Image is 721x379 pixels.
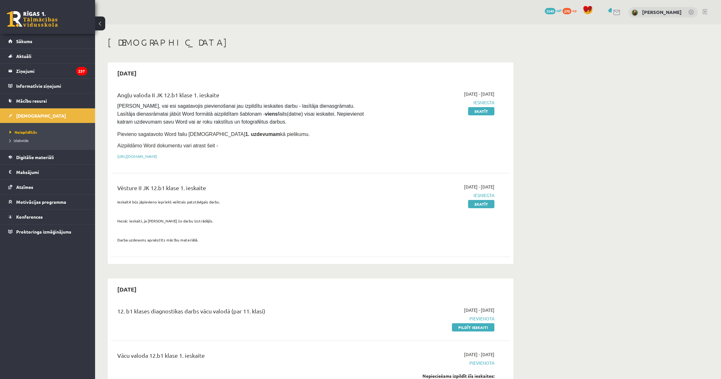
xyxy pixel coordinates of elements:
span: [DATE] - [DATE] [464,183,494,190]
span: Sākums [16,38,32,44]
a: Proktoringa izmēģinājums [8,224,87,239]
p: Darba uzdevums aprakstīts mācību materiālā. [117,237,365,243]
a: Ziņojumi237 [8,64,87,78]
p: Nesāc ieskaiti, ja [PERSON_NAME] šo darbu izstrādājis. [117,218,365,224]
a: Izlabotās [10,138,89,143]
a: Neizpildītās [10,129,89,135]
div: Vācu valoda 12.b1 klase 1. ieskaite [117,351,365,363]
h2: [DATE] [111,66,143,80]
a: [PERSON_NAME] [642,9,682,15]
div: Angļu valoda II JK 12.b1 klase 1. ieskaite [117,91,365,102]
a: Atzīmes [8,180,87,194]
h2: [DATE] [111,282,143,297]
span: 5549 [545,8,556,14]
a: Digitālie materiāli [8,150,87,164]
a: 270 xp [563,8,580,13]
a: Rīgas 1. Tālmācības vidusskola [7,11,58,27]
span: [DATE] - [DATE] [464,307,494,313]
span: Izlabotās [10,138,29,143]
a: Mācību resursi [8,93,87,108]
h1: [DEMOGRAPHIC_DATA] [108,37,513,48]
span: Neizpildītās [10,130,37,135]
span: Iesniegta [375,99,494,106]
span: Aizpildāmo Word dokumentu vari atrast šeit - [117,143,218,148]
a: Konferences [8,209,87,224]
span: Proktoringa izmēģinājums [16,229,71,234]
img: Lauris Daniels Jakovļevs [632,10,638,16]
legend: Informatīvie ziņojumi [16,79,87,93]
a: Sākums [8,34,87,48]
a: Skatīt [468,200,494,208]
div: Vēsture II JK 12.b1 klase 1. ieskaite [117,183,365,195]
span: [DATE] - [DATE] [464,91,494,97]
span: Pievieno sagatavoto Word failu [DEMOGRAPHIC_DATA] kā pielikumu. [117,132,310,137]
span: Konferences [16,214,43,220]
a: [URL][DOMAIN_NAME] [117,154,157,159]
strong: 1. uzdevumam [245,132,280,137]
span: Atzīmes [16,184,33,190]
span: Digitālie materiāli [16,154,54,160]
span: [DEMOGRAPHIC_DATA] [16,113,66,119]
p: Ieskaitē būs jāpievieno iepriekš veiktais patstāvīgais darbs. [117,199,365,205]
a: Pildīt ieskaiti [452,323,494,331]
legend: Maksājumi [16,165,87,179]
span: Mācību resursi [16,98,47,104]
i: 237 [76,67,87,75]
span: xp [572,8,576,13]
span: Motivācijas programma [16,199,66,205]
a: [DEMOGRAPHIC_DATA] [8,108,87,123]
a: Motivācijas programma [8,195,87,209]
span: 270 [563,8,571,14]
a: Skatīt [468,107,494,115]
span: [PERSON_NAME], vai esi sagatavojis pievienošanai jau izpildītu ieskaites darbu - lasītāja dienasg... [117,103,365,125]
a: Informatīvie ziņojumi [8,79,87,93]
div: 12. b1 klases diagnostikas darbs vācu valodā (par 11. klasi) [117,307,365,318]
a: 5549 mP [545,8,562,13]
a: Aktuāli [8,49,87,63]
legend: Ziņojumi [16,64,87,78]
span: Pievienota [375,360,494,366]
span: mP [557,8,562,13]
span: Iesniegta [375,192,494,199]
strong: viens [265,111,278,117]
span: Aktuāli [16,53,31,59]
span: [DATE] - [DATE] [464,351,494,358]
span: Pievienota [375,315,494,322]
a: Maksājumi [8,165,87,179]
